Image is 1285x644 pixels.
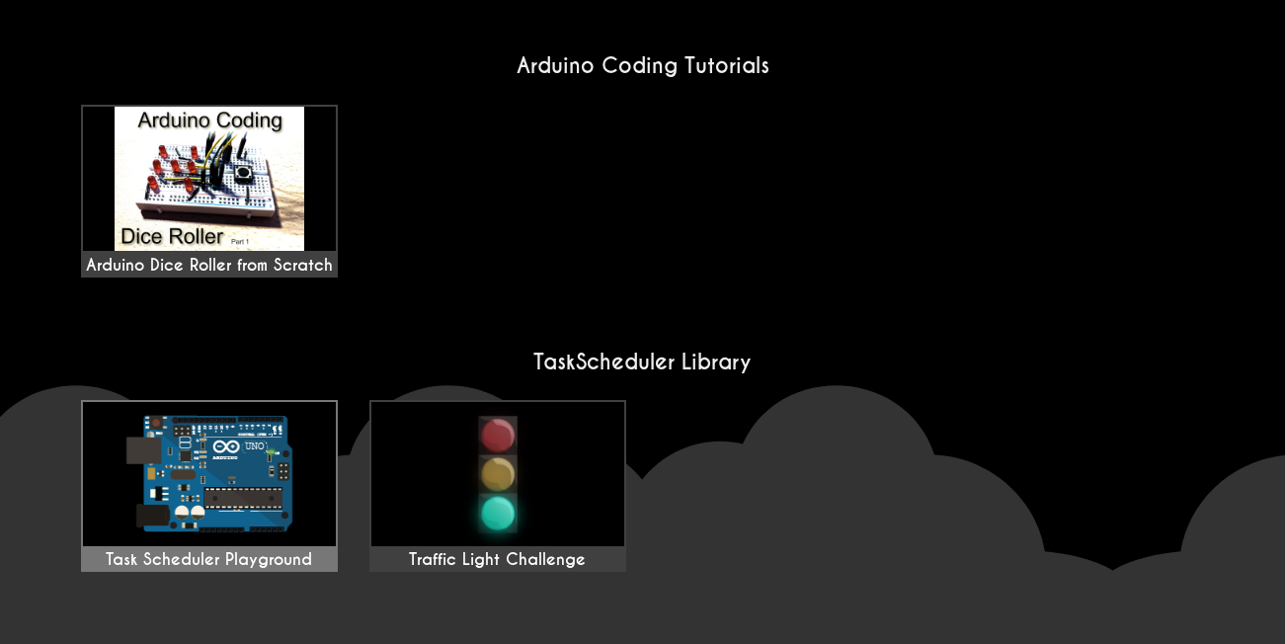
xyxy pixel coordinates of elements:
a: Task Scheduler Playground [81,400,338,572]
div: Traffic Light Challenge [371,550,624,570]
img: maxresdefault.jpg [83,107,336,251]
h2: TaskScheduler Library [65,349,1221,375]
a: Traffic Light Challenge [369,400,626,572]
img: Task Scheduler Playground [83,402,336,546]
img: Traffic Light Challenge [371,402,624,546]
div: Task Scheduler Playground [83,550,336,570]
a: Arduino Dice Roller from Scratch [81,105,338,278]
div: Arduino Dice Roller from Scratch [83,107,336,276]
h2: Arduino Coding Tutorials [65,52,1221,79]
